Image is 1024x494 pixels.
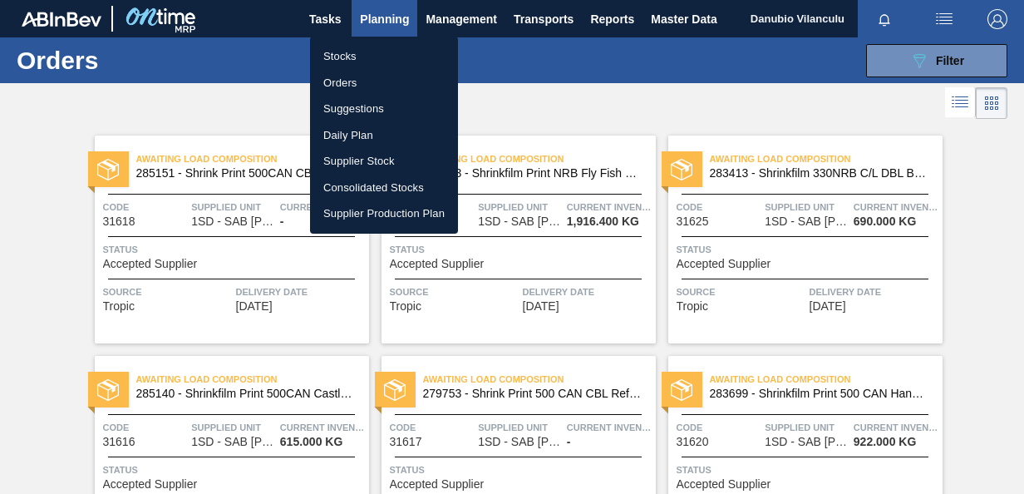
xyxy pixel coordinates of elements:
a: Suggestions [310,96,458,122]
a: Supplier Stock [310,148,458,175]
a: Stocks [310,43,458,70]
a: Supplier Production Plan [310,200,458,227]
a: Orders [310,70,458,96]
a: Consolidated Stocks [310,175,458,201]
a: Daily Plan [310,122,458,149]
